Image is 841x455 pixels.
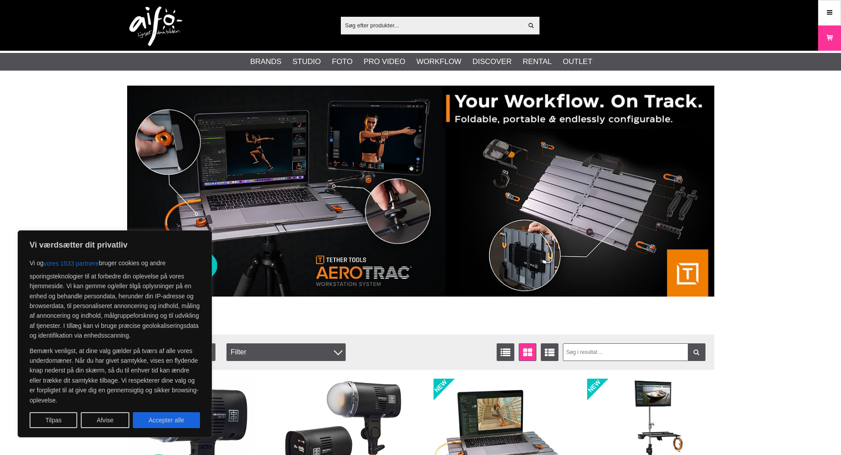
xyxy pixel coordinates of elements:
img: logo.png [129,7,182,46]
a: Foto [332,56,353,68]
a: Brands [250,56,282,68]
p: Vi og bruger cookies og andre sporingsteknologier til at forbedre din oplevelse på vores hjemmesi... [30,256,200,341]
a: Vinduevisning [519,343,536,361]
button: Tilpas [30,412,77,428]
button: vores 1533 partnere [44,256,99,271]
a: Workflow [416,56,461,68]
button: Afvise [81,412,129,428]
div: Vi værdsætter dit privatliv [18,230,212,437]
div: Filter [226,343,346,361]
button: Accepter alle [133,412,200,428]
p: Bemærk venligst, at dine valg gælder på tværs af alle vores underdomæner. Når du har givet samtyk... [30,346,200,405]
a: Pro Video [364,56,405,68]
a: Udvid liste [541,343,558,361]
img: Annonce:007 banner-header-aerotrac-1390x500.jpg [127,86,714,297]
a: Filtrer [688,343,705,361]
a: Discover [472,56,512,68]
p: Vi værdsætter dit privatliv [30,240,200,250]
a: Studio [293,56,321,68]
input: Søg efter produkter... [341,19,523,32]
a: Outlet [563,56,592,68]
a: Vis liste [497,343,514,361]
input: Søg i resultat ... [563,343,705,361]
a: Rental [523,56,552,68]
